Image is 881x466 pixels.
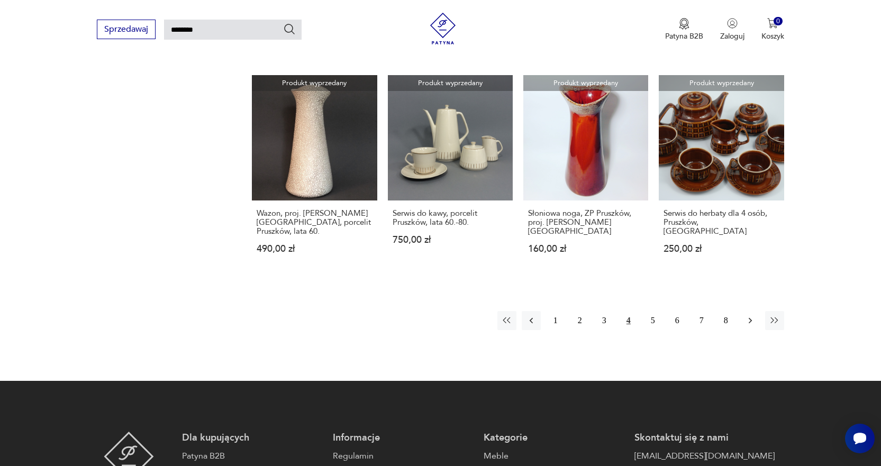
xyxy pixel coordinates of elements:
[283,23,296,35] button: Szukaj
[774,17,783,26] div: 0
[252,75,377,273] a: Produkt wyprzedanyWazon, proj. W. Gołajewska, porcelit Pruszków, lata 60.Wazon, proj. [PERSON_NAM...
[665,18,703,41] a: Ikona medaluPatyna B2B
[484,432,624,444] p: Kategorie
[393,209,508,227] h3: Serwis do kawy, porcelit Pruszków, lata 60.-80.
[619,311,638,330] button: 4
[664,209,779,236] h3: Serwis do herbaty dla 4 osób, Pruszków, [GEOGRAPHIC_DATA]
[665,18,703,41] button: Patyna B2B
[720,31,744,41] p: Zaloguj
[727,18,738,29] img: Ikonka użytkownika
[393,235,508,244] p: 750,00 zł
[528,244,643,253] p: 160,00 zł
[761,18,784,41] button: 0Koszyk
[668,311,687,330] button: 6
[720,18,744,41] button: Zaloguj
[333,450,473,462] a: Regulamin
[546,311,565,330] button: 1
[634,450,775,462] a: [EMAIL_ADDRESS][DOMAIN_NAME]
[484,450,624,462] a: Meble
[761,31,784,41] p: Koszyk
[388,75,513,273] a: Produkt wyprzedanySerwis do kawy, porcelit Pruszków, lata 60.-80.Serwis do kawy, porcelit Pruszkó...
[570,311,589,330] button: 2
[634,432,775,444] p: Skontaktuj się z nami
[716,311,735,330] button: 8
[182,450,322,462] a: Patyna B2B
[333,432,473,444] p: Informacje
[679,18,689,30] img: Ikona medalu
[97,20,156,39] button: Sprzedawaj
[659,75,784,273] a: Produkt wyprzedanySerwis do herbaty dla 4 osób, Pruszków, PRLSerwis do herbaty dla 4 osób, Pruszk...
[767,18,778,29] img: Ikona koszyka
[845,424,875,453] iframe: Smartsupp widget button
[528,209,643,236] h3: Słoniowa noga, ZP Pruszków, proj. [PERSON_NAME][GEOGRAPHIC_DATA]
[97,26,156,34] a: Sprzedawaj
[523,75,648,273] a: Produkt wyprzedanySłoniowa noga, ZP Pruszków, proj. W. GołajewskaSłoniowa noga, ZP Pruszków, proj...
[665,31,703,41] p: Patyna B2B
[664,244,779,253] p: 250,00 zł
[182,432,322,444] p: Dla kupujących
[643,311,662,330] button: 5
[427,13,459,44] img: Patyna - sklep z meblami i dekoracjami vintage
[257,244,372,253] p: 490,00 zł
[257,209,372,236] h3: Wazon, proj. [PERSON_NAME][GEOGRAPHIC_DATA], porcelit Pruszków, lata 60.
[595,311,614,330] button: 3
[692,311,711,330] button: 7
